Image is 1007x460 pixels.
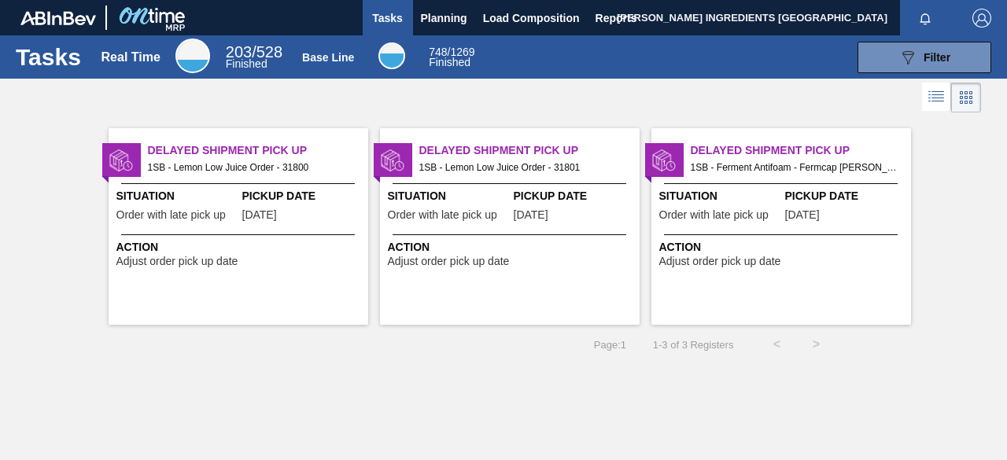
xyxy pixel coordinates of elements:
button: < [757,325,796,364]
span: 1SB - Ferment Antifoam - Fermcap Kerry Order - 28138 [691,159,898,176]
span: Action [388,239,636,256]
span: / 528 [226,43,282,61]
img: status [652,149,676,172]
span: Load Composition [483,9,580,28]
span: 1SB - Lemon Low Juice Order - 31800 [148,159,356,176]
div: Real Time [175,39,210,73]
button: Notifications [900,7,950,29]
button: > [796,325,835,364]
span: Situation [659,188,781,204]
div: Base Line [302,51,354,64]
span: Order with late pick up [388,209,497,221]
div: Base Line [429,47,474,68]
span: Situation [388,188,510,204]
span: Action [659,239,907,256]
span: 09/17/2025 [514,209,548,221]
span: Order with late pick up [659,209,769,221]
span: Reports [596,9,637,28]
span: / 1269 [429,46,474,58]
div: Card Vision [951,83,981,112]
img: status [381,149,404,172]
span: 09/17/2025 [242,209,277,221]
span: Tasks [371,9,405,28]
span: Order with late pick up [116,209,226,221]
img: TNhmsLtSVTkK8tSr43FrP2fwEKptu5GPRR3wAAAABJRU5ErkJggg== [20,11,96,25]
div: Real Time [101,50,160,64]
button: Filter [858,42,991,73]
span: Adjust order pick up date [659,256,781,267]
div: Base Line [378,42,405,69]
h1: Tasks [16,48,81,66]
span: Finished [226,57,267,70]
span: Delayed Shipment Pick Up [419,142,640,159]
span: 09/29/2025 [785,209,820,221]
span: Situation [116,188,238,204]
span: Page : 1 [594,339,626,351]
span: Pickup Date [785,188,907,204]
span: 748 [429,46,447,58]
img: Logout [972,9,991,28]
span: Finished [429,56,470,68]
span: 203 [226,43,252,61]
span: Action [116,239,364,256]
span: Delayed Shipment Pick Up [691,142,911,159]
div: List Vision [922,83,951,112]
div: Real Time [226,46,282,69]
span: Adjust order pick up date [388,256,510,267]
span: Adjust order pick up date [116,256,238,267]
span: Filter [924,51,950,64]
span: 1 - 3 of 3 Registers [650,339,733,351]
span: Planning [421,9,467,28]
span: Pickup Date [514,188,636,204]
span: Delayed Shipment Pick Up [148,142,368,159]
span: 1SB - Lemon Low Juice Order - 31801 [419,159,627,176]
span: Pickup Date [242,188,364,204]
img: status [109,149,133,172]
